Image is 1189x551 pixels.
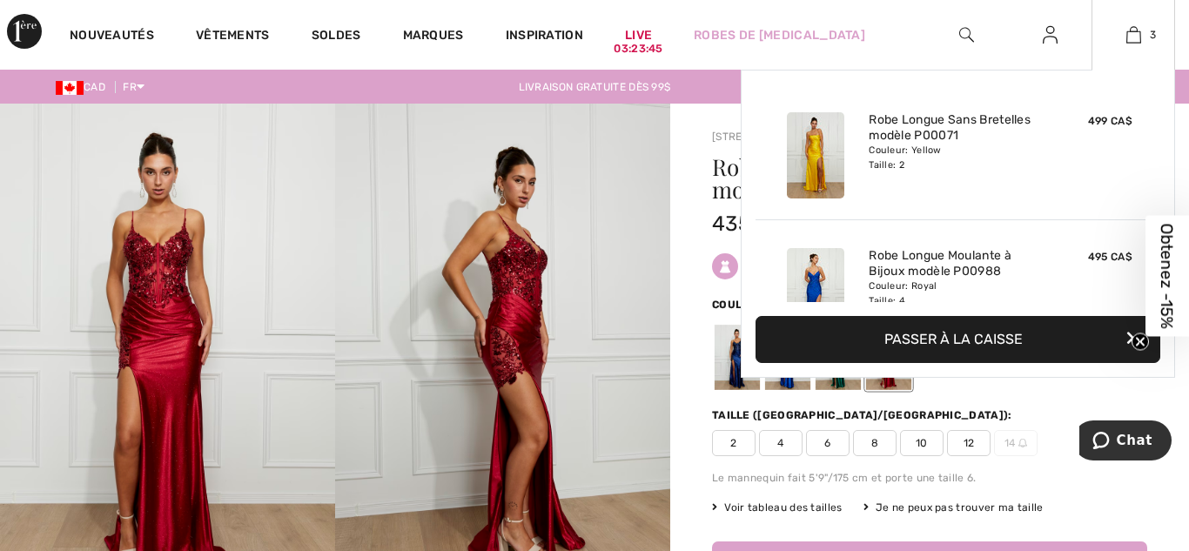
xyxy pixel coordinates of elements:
[712,239,1147,293] div: Sélection robes de [MEDICAL_DATA]
[715,325,760,390] div: Marine
[994,430,1038,456] span: 14
[506,28,583,46] span: Inspiration
[869,112,1040,144] a: Robe Longue Sans Bretelles modèle P00071
[7,14,42,49] img: 1ère Avenue
[1079,420,1172,464] iframe: Ouvre un widget dans lequel vous pouvez chatter avec l’un de nos agents
[56,81,84,95] img: Canadian Dollar
[756,316,1160,363] button: Passer à la caisse
[1132,333,1149,350] button: Close teaser
[1018,439,1027,447] img: ring-m.svg
[312,28,361,46] a: Soldes
[1126,24,1141,45] img: Mon panier
[900,430,944,456] span: 10
[787,248,844,334] img: Robe Longue Moulante à Bijoux modèle P00988
[1043,24,1058,45] img: Mes infos
[959,24,974,45] img: recherche
[806,430,850,456] span: 6
[625,26,652,44] a: Live03:23:45
[863,500,1044,515] div: Je ne peux pas trouver ma taille
[712,212,797,236] span: 435 CA$
[614,41,662,57] div: 03:23:45
[712,253,738,279] img: Sélection robes de bal
[123,81,144,93] span: FR
[947,430,991,456] span: 12
[1158,223,1178,328] span: Obtenez -15%
[196,28,270,46] a: Vêtements
[759,430,803,456] span: 4
[866,325,911,390] div: Deep red
[712,299,768,311] span: Couleur:
[712,430,756,456] span: 2
[712,156,1075,201] h1: Robe longue Élégante moulante modèle P00653
[869,279,1040,307] div: Couleur: Royal Taille: 4
[712,470,1147,486] div: Le mannequin fait 5'9"/175 cm et porte une taille 6.
[1150,27,1156,43] span: 3
[70,28,154,46] a: Nouveautés
[787,112,844,198] img: Robe Longue Sans Bretelles modèle P00071
[869,144,1040,171] div: Couleur: Yellow Taille: 2
[853,430,897,456] span: 8
[1092,24,1174,45] a: 3
[869,248,1040,279] a: Robe Longue Moulante à Bijoux modèle P00988
[1029,24,1071,46] a: Se connecter
[694,26,865,44] a: Robes de [MEDICAL_DATA]
[1145,215,1189,336] div: Obtenez -15%Close teaser
[1088,115,1132,127] span: 499 CA$
[712,407,1016,423] div: Taille ([GEOGRAPHIC_DATA]/[GEOGRAPHIC_DATA]):
[56,81,112,93] span: CAD
[816,325,861,390] div: Emerald
[403,28,464,46] a: Marques
[712,131,815,143] a: [STREET_ADDRESS]
[505,81,685,93] a: Livraison gratuite dès 99$
[765,325,810,390] div: Royal
[712,500,843,515] span: Voir tableau des tailles
[1088,251,1132,263] span: 495 CA$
